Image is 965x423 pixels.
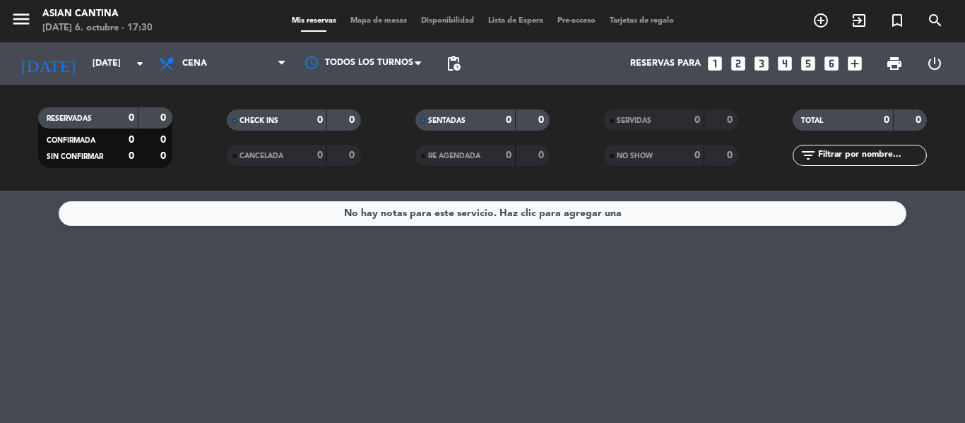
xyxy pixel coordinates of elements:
i: add_box [846,54,864,73]
strong: 0 [506,115,511,125]
strong: 0 [694,150,700,160]
strong: 0 [349,150,357,160]
div: No hay notas para este servicio. Haz clic para agregar una [344,205,622,222]
span: SENTADAS [428,117,466,124]
strong: 0 [129,113,134,123]
strong: 0 [129,151,134,161]
span: RESERVADAS [47,115,92,122]
span: Mapa de mesas [343,17,414,25]
strong: 0 [884,115,889,125]
strong: 0 [317,150,323,160]
input: Filtrar por nombre... [817,148,926,163]
button: menu [11,8,32,35]
span: RE AGENDADA [428,153,480,160]
span: Lista de Espera [481,17,550,25]
span: Disponibilidad [414,17,481,25]
i: exit_to_app [851,12,868,29]
span: CANCELADA [239,153,283,160]
strong: 0 [916,115,924,125]
span: NO SHOW [617,153,653,160]
span: SIN CONFIRMAR [47,153,103,160]
span: Tarjetas de regalo [603,17,681,25]
i: [DATE] [11,48,85,79]
span: CHECK INS [239,117,278,124]
i: menu [11,8,32,30]
strong: 0 [694,115,700,125]
strong: 0 [160,135,169,145]
i: looks_two [729,54,747,73]
span: Pre-acceso [550,17,603,25]
i: looks_5 [799,54,817,73]
strong: 0 [538,115,547,125]
strong: 0 [727,115,735,125]
strong: 0 [538,150,547,160]
span: SERVIDAS [617,117,651,124]
i: turned_in_not [889,12,906,29]
span: print [886,55,903,72]
i: power_settings_new [926,55,943,72]
i: looks_4 [776,54,794,73]
i: looks_one [706,54,724,73]
strong: 0 [317,115,323,125]
strong: 0 [506,150,511,160]
span: CONFIRMADA [47,137,95,144]
i: looks_3 [752,54,771,73]
strong: 0 [129,135,134,145]
strong: 0 [349,115,357,125]
div: Asian Cantina [42,7,153,21]
span: Cena [182,59,207,68]
i: search [927,12,944,29]
i: filter_list [800,147,817,164]
strong: 0 [160,113,169,123]
span: Mis reservas [285,17,343,25]
i: arrow_drop_down [131,55,148,72]
span: TOTAL [801,117,823,124]
span: Reservas para [630,59,701,68]
i: looks_6 [822,54,841,73]
strong: 0 [160,151,169,161]
div: [DATE] 6. octubre - 17:30 [42,21,153,35]
span: pending_actions [445,55,462,72]
strong: 0 [727,150,735,160]
i: add_circle_outline [812,12,829,29]
div: LOG OUT [914,42,954,85]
